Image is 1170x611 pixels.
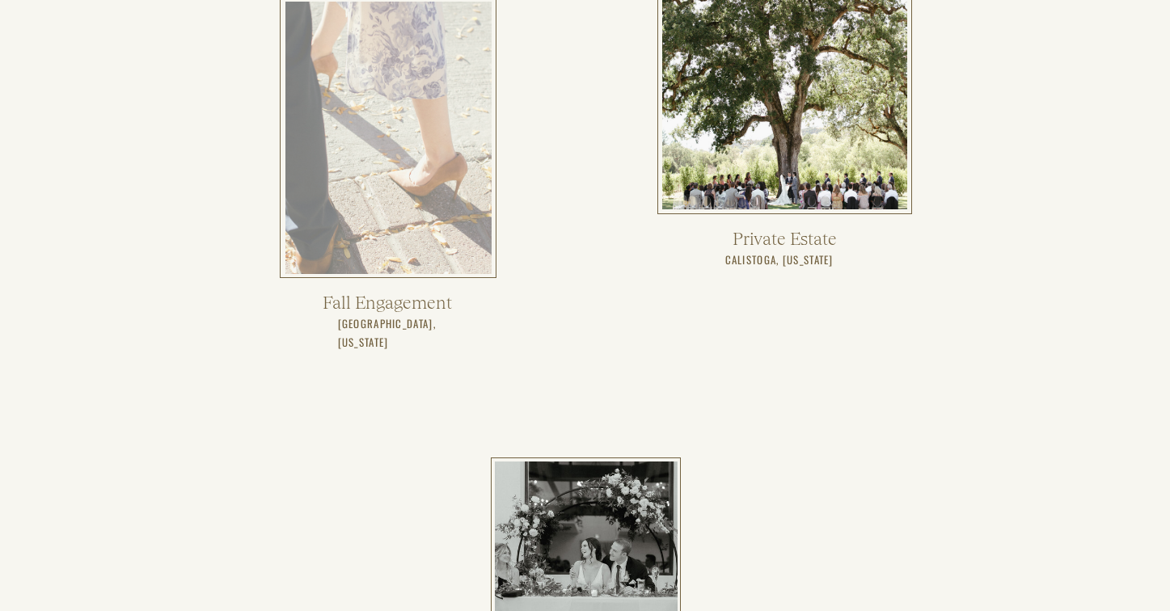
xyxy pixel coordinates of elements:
[733,228,837,251] a: Private Estate
[338,314,438,335] h3: [GEOGRAPHIC_DATA], [US_STATE]
[725,251,844,271] h3: Calistoga, [US_STATE]
[323,292,454,314] a: Fall Engagement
